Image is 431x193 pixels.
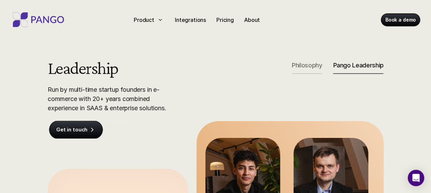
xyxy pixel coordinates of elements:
[216,16,234,24] p: Pricing
[292,62,322,69] p: Philosophy
[381,14,420,26] a: Book a demo
[134,16,154,24] p: Product
[56,126,87,133] p: Get in touch
[408,170,424,186] div: Open Intercom Messenger
[241,14,263,25] a: About
[48,59,172,77] h2: Leadership
[48,85,185,113] p: Run by multi-time startup founders in e-commerce with 20+ years combined experience in SAAS & ent...
[49,121,103,139] a: Get in touch
[385,16,416,23] p: Book a demo
[172,14,209,25] a: Integrations
[175,16,206,24] p: Integrations
[214,14,237,25] a: Pricing
[244,16,260,24] p: About
[333,62,383,69] p: Pango Leadership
